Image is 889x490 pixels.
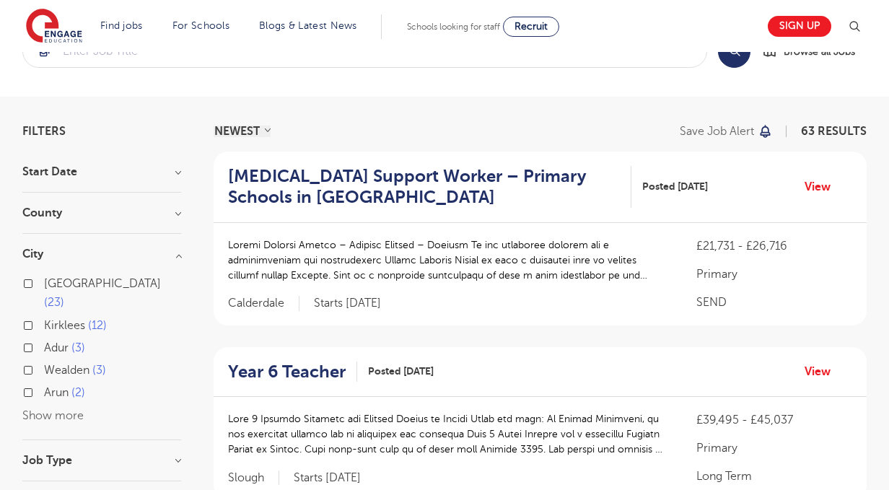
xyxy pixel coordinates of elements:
p: SEND [696,294,852,311]
input: Wealden 3 [44,364,53,373]
h2: Year 6 Teacher [228,362,346,382]
span: Arun [44,386,69,399]
a: Sign up [768,16,831,37]
img: Engage Education [26,9,82,45]
p: £39,495 - £45,037 [696,411,852,429]
a: Recruit [503,17,559,37]
a: [MEDICAL_DATA] Support Worker – Primary Schools in [GEOGRAPHIC_DATA] [228,166,631,208]
p: Starts [DATE] [314,296,381,311]
input: Kirklees 12 [44,319,53,328]
a: View [805,178,841,196]
a: Blogs & Latest News [259,20,357,31]
span: Schools looking for staff [407,22,500,32]
button: Show more [22,409,84,422]
span: 3 [92,364,106,377]
h2: [MEDICAL_DATA] Support Worker – Primary Schools in [GEOGRAPHIC_DATA] [228,166,620,208]
a: For Schools [172,20,229,31]
span: 63 RESULTS [801,125,867,138]
span: Wealden [44,364,89,377]
span: Recruit [514,21,548,32]
p: Loremi Dolorsi Ametco – Adipisc Elitsed – Doeiusm Te inc utlaboree dolorem ali e adminimveniam qu... [228,237,667,283]
span: 23 [44,296,64,309]
p: Starts [DATE] [294,471,361,486]
h3: City [22,248,181,260]
p: £21,731 - £26,716 [696,237,852,255]
p: Primary [696,439,852,457]
input: [GEOGRAPHIC_DATA] 23 [44,277,53,286]
span: 3 [71,341,85,354]
span: Adur [44,341,69,354]
a: Find jobs [100,20,143,31]
span: 12 [88,319,107,332]
span: [GEOGRAPHIC_DATA] [44,277,161,290]
input: Adur 3 [44,341,53,351]
input: Arun 2 [44,386,53,395]
h3: Start Date [22,166,181,178]
span: Posted [DATE] [642,179,708,194]
p: Lore 9 Ipsumdo Sitametc adi Elitsed Doeius te Incidi Utlab etd magn: Al Enimad Minimveni, qu nos ... [228,411,667,457]
p: Primary [696,266,852,283]
h3: County [22,207,181,219]
span: Filters [22,126,66,137]
p: Long Term [696,468,852,485]
h3: Job Type [22,455,181,466]
span: Kirklees [44,319,85,332]
a: Year 6 Teacher [228,362,357,382]
span: Slough [228,471,279,486]
button: Save job alert [680,126,773,137]
a: View [805,362,841,381]
p: Save job alert [680,126,754,137]
span: 2 [71,386,85,399]
span: Posted [DATE] [368,364,434,379]
span: Calderdale [228,296,299,311]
